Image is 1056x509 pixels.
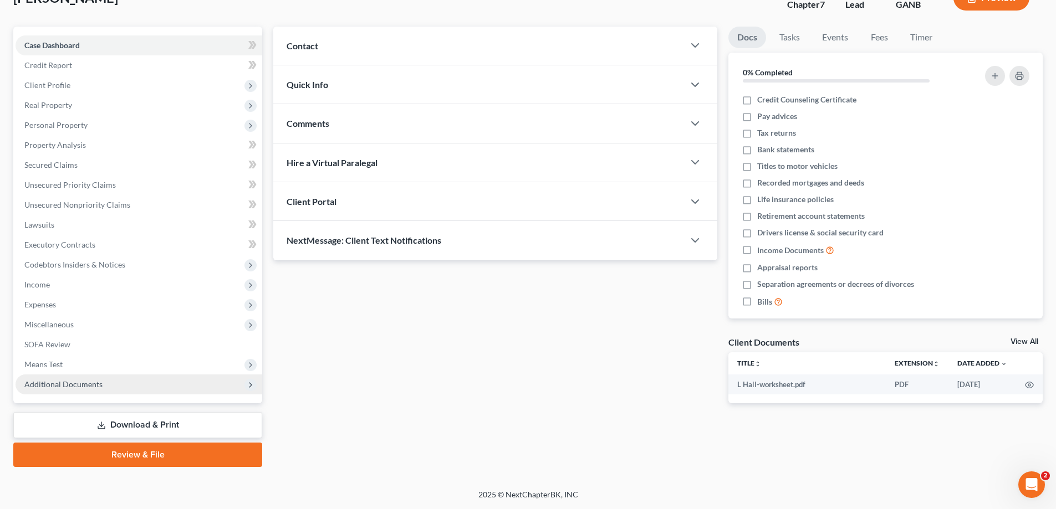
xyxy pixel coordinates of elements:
a: Executory Contracts [16,235,262,255]
a: Events [813,27,857,48]
span: Bank statements [757,144,814,155]
span: Personal Property [24,120,88,130]
span: Means Test [24,359,63,369]
span: Case Dashboard [24,40,80,50]
a: View All [1011,338,1038,346]
span: NextMessage: Client Text Notifications [287,235,441,245]
a: Docs [728,27,766,48]
strong: 0% Completed [743,68,793,77]
span: Miscellaneous [24,320,74,329]
span: Expenses [24,300,56,309]
a: Timer [901,27,941,48]
a: SOFA Review [16,335,262,354]
span: Appraisal reports [757,262,818,273]
a: Credit Report [16,55,262,75]
span: Income [24,280,50,289]
span: Unsecured Priority Claims [24,180,116,189]
a: Unsecured Priority Claims [16,175,262,195]
td: L Hall-worksheet.pdf [728,374,886,394]
span: Property Analysis [24,140,86,150]
span: Retirement account statements [757,210,865,222]
span: Recorded mortgages and deeds [757,177,864,188]
td: [DATE] [948,374,1016,394]
span: Drivers license & social security card [757,227,884,238]
i: unfold_more [754,361,761,367]
iframe: Intercom live chat [1018,471,1045,498]
a: Unsecured Nonpriority Claims [16,195,262,215]
span: Unsecured Nonpriority Claims [24,200,130,209]
a: Fees [861,27,897,48]
span: Life insurance policies [757,194,834,205]
span: Lawsuits [24,220,54,229]
a: Extensionunfold_more [895,359,940,367]
span: Client Portal [287,196,336,207]
span: Secured Claims [24,160,78,169]
a: Download & Print [13,412,262,438]
span: Additional Documents [24,379,103,389]
a: Titleunfold_more [737,359,761,367]
span: Client Profile [24,80,70,90]
span: Codebtors Insiders & Notices [24,260,125,269]
a: Case Dashboard [16,35,262,55]
span: Executory Contracts [24,240,95,249]
span: Credit Report [24,60,72,70]
i: unfold_more [933,361,940,367]
span: Credit Counseling Certificate [757,94,856,105]
td: PDF [886,374,948,394]
a: Lawsuits [16,215,262,235]
span: Separation agreements or decrees of divorces [757,279,914,290]
div: Client Documents [728,336,799,348]
a: Date Added expand_more [957,359,1007,367]
i: expand_more [1001,361,1007,367]
span: Quick Info [287,79,328,90]
span: Bills [757,296,772,307]
div: 2025 © NextChapterBK, INC [212,489,844,509]
a: Tasks [771,27,809,48]
span: 2 [1041,471,1050,480]
span: Income Documents [757,245,824,256]
span: Real Property [24,100,72,110]
a: Property Analysis [16,135,262,155]
span: Tax returns [757,127,796,138]
span: Comments [287,118,329,128]
a: Secured Claims [16,155,262,175]
span: SOFA Review [24,340,70,349]
span: Contact [287,40,318,51]
a: Review & File [13,443,262,467]
span: Pay advices [757,111,797,122]
span: Titles to motor vehicles [757,161,838,172]
span: Hire a Virtual Paralegal [287,157,377,168]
